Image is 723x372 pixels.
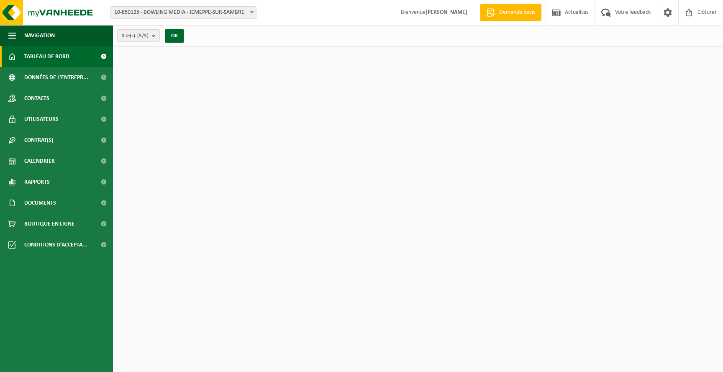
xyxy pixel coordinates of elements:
span: Données de l'entrepr... [24,67,88,88]
span: Boutique en ligne [24,213,74,234]
span: Utilisateurs [24,109,59,130]
span: Conditions d'accepta... [24,234,87,255]
span: Navigation [24,25,55,46]
strong: [PERSON_NAME] [426,9,467,15]
button: Site(s)(3/3) [117,29,160,42]
span: Contrat(s) [24,130,53,151]
a: Demande devis [480,4,541,21]
span: 10-850125 - BOWLING MEDIA - JEMEPPE-SUR-SAMBRE [111,7,256,18]
span: Documents [24,192,56,213]
button: OK [165,29,184,43]
count: (3/3) [137,33,149,38]
span: Contacts [24,88,49,109]
span: Tableau de bord [24,46,69,67]
span: 10-850125 - BOWLING MEDIA - JEMEPPE-SUR-SAMBRE [110,6,256,19]
span: Rapports [24,172,50,192]
span: Demande devis [497,8,537,17]
span: Site(s) [122,30,149,42]
span: Calendrier [24,151,55,172]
